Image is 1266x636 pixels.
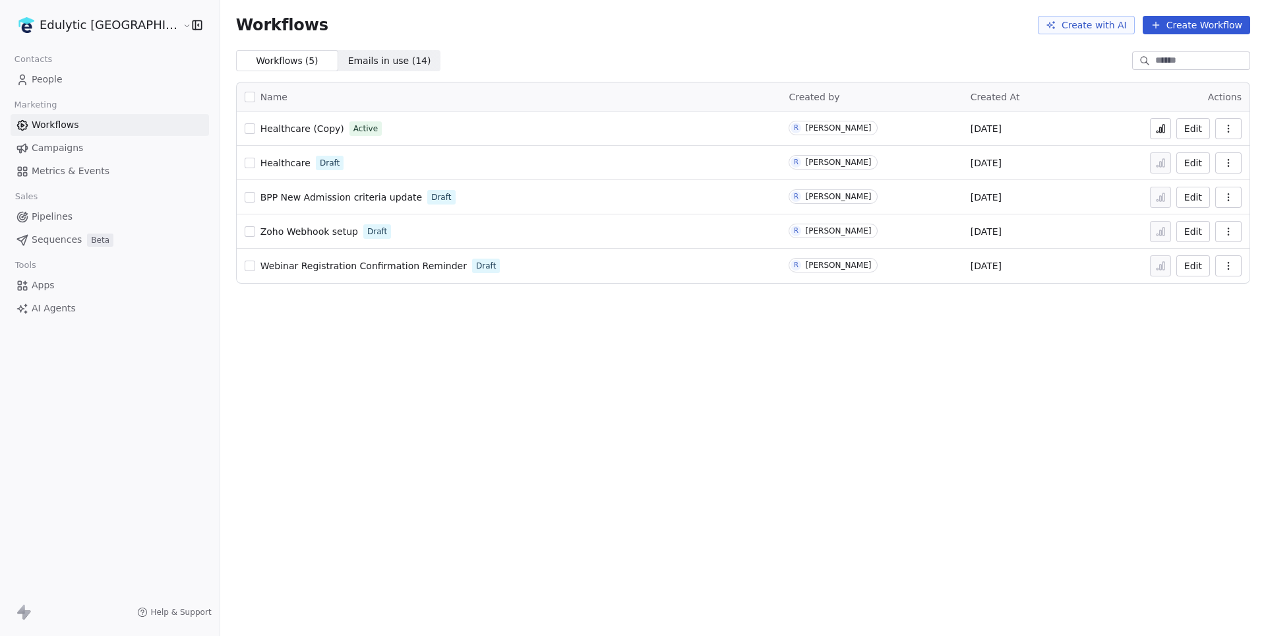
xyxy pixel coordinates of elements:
[794,191,799,202] div: R
[87,234,113,247] span: Beta
[805,123,871,133] div: [PERSON_NAME]
[236,16,328,34] span: Workflows
[1038,16,1135,34] button: Create with AI
[320,157,340,169] span: Draft
[794,157,799,168] div: R
[11,160,209,182] a: Metrics & Events
[971,191,1002,204] span: [DATE]
[1176,221,1210,242] button: Edit
[431,191,451,203] span: Draft
[1208,92,1242,102] span: Actions
[794,260,799,270] div: R
[11,114,209,136] a: Workflows
[1143,16,1250,34] button: Create Workflow
[9,255,42,275] span: Tools
[11,274,209,296] a: Apps
[971,259,1002,272] span: [DATE]
[1176,255,1210,276] button: Edit
[32,141,83,155] span: Campaigns
[32,278,55,292] span: Apps
[150,607,211,618] span: Help & Support
[9,49,58,69] span: Contacts
[260,226,358,237] span: Zoho Webhook setup
[9,95,63,115] span: Marketing
[260,259,467,272] a: Webinar Registration Confirmation Reminder
[260,192,423,203] span: BPP New Admission criteria update
[805,158,871,167] div: [PERSON_NAME]
[348,54,431,68] span: Emails in use ( 14 )
[260,261,467,271] span: Webinar Registration Confirmation Reminder
[11,298,209,319] a: AI Agents
[32,118,79,132] span: Workflows
[11,206,209,228] a: Pipelines
[137,607,211,618] a: Help & Support
[353,123,378,135] span: Active
[11,69,209,90] a: People
[794,123,799,133] div: R
[32,164,109,178] span: Metrics & Events
[805,192,871,201] div: [PERSON_NAME]
[260,191,423,204] a: BPP New Admission criteria update
[11,229,209,251] a: SequencesBeta
[971,156,1002,170] span: [DATE]
[1176,187,1210,208] button: Edit
[32,73,63,86] span: People
[9,187,44,207] span: Sales
[1176,152,1210,174] button: Edit
[789,92,839,102] span: Created by
[260,123,344,134] span: Healthcare (Copy)
[367,226,387,238] span: Draft
[260,158,311,168] span: Healthcare
[260,122,344,135] a: Healthcare (Copy)
[260,156,311,170] a: Healthcare
[260,225,358,238] a: Zoho Webhook setup
[18,17,34,33] img: edulytic-mark-retina.png
[1176,118,1210,139] button: Edit
[32,302,76,315] span: AI Agents
[794,226,799,236] div: R
[971,122,1002,135] span: [DATE]
[40,16,179,34] span: Edulytic [GEOGRAPHIC_DATA]
[32,210,73,224] span: Pipelines
[805,226,871,236] div: [PERSON_NAME]
[476,260,496,272] span: Draft
[971,225,1002,238] span: [DATE]
[16,14,174,36] button: Edulytic [GEOGRAPHIC_DATA]
[32,233,82,247] span: Sequences
[971,92,1020,102] span: Created At
[260,90,287,104] span: Name
[805,261,871,270] div: [PERSON_NAME]
[11,137,209,159] a: Campaigns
